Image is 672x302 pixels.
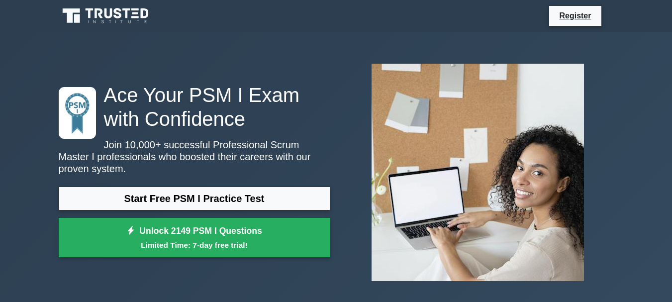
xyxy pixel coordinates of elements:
[59,139,330,175] p: Join 10,000+ successful Professional Scrum Master I professionals who boosted their careers with ...
[59,187,330,210] a: Start Free PSM I Practice Test
[59,218,330,258] a: Unlock 2149 PSM I QuestionsLimited Time: 7-day free trial!
[59,83,330,131] h1: Ace Your PSM I Exam with Confidence
[553,9,597,22] a: Register
[71,239,318,251] small: Limited Time: 7-day free trial!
